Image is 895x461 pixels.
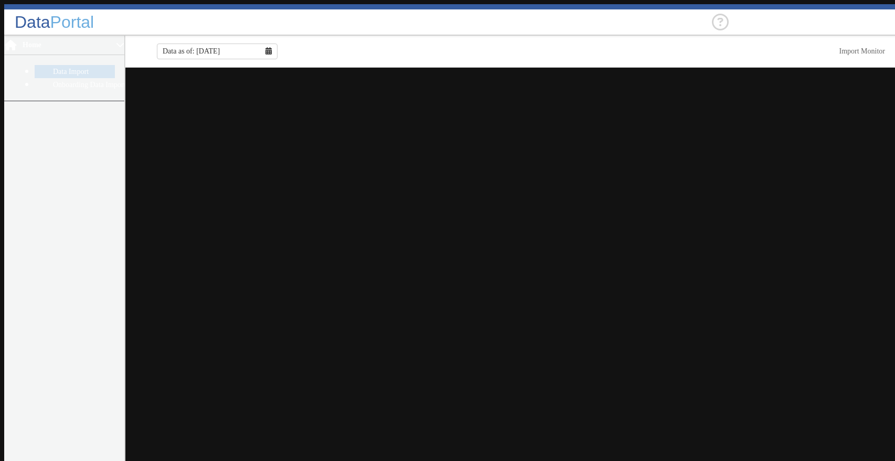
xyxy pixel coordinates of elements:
[712,14,729,30] div: Help
[35,65,115,78] a: Data Import
[4,36,124,55] p-accordion-header: Home
[15,13,50,31] span: Data
[839,47,886,55] a: This is available for Darling Employees only
[729,17,886,27] ng-select: null
[35,78,115,91] a: Onboarding Data Import
[163,47,220,56] span: Data as of: [DATE]
[22,41,116,49] span: Home
[4,55,124,101] p-accordion-content: Home
[50,13,94,31] span: Portal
